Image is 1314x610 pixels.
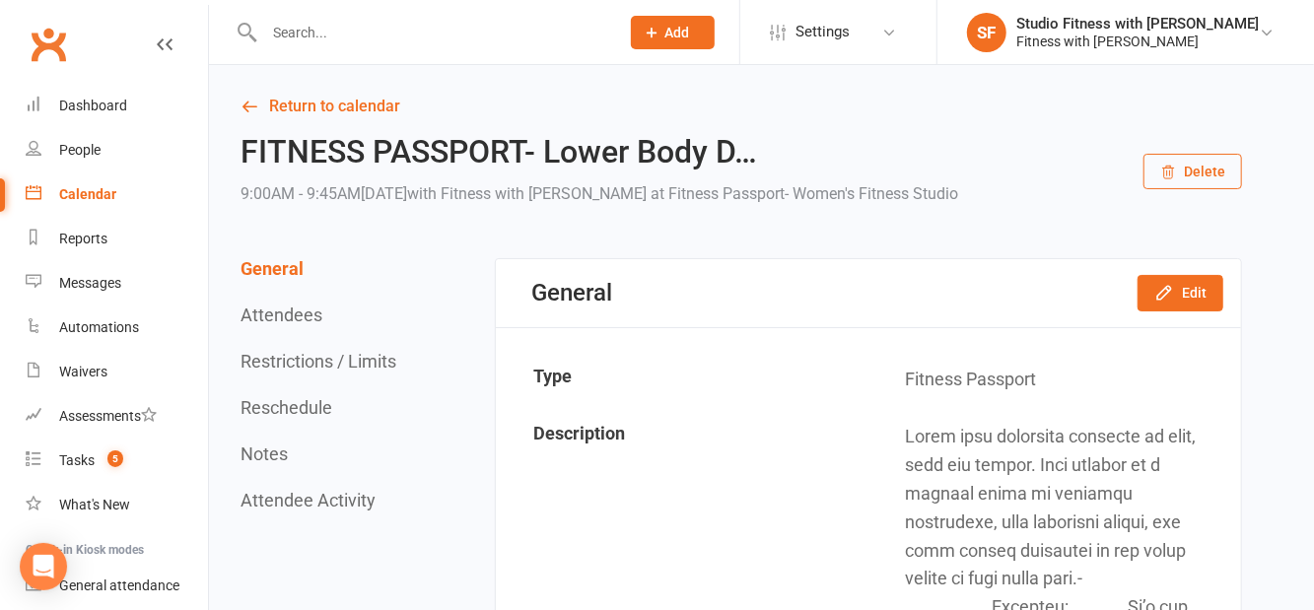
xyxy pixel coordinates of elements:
[631,16,715,49] button: Add
[241,351,396,372] button: Restrictions / Limits
[1138,275,1223,310] button: Edit
[651,184,958,203] span: at Fitness Passport- Women's Fitness Studio
[241,93,1242,120] a: Return to calendar
[59,231,107,246] div: Reports
[26,394,208,439] a: Assessments
[26,350,208,394] a: Waivers
[59,275,121,291] div: Messages
[59,497,130,512] div: What's New
[59,452,95,468] div: Tasks
[26,439,208,483] a: Tasks 5
[241,305,322,325] button: Attendees
[59,408,157,424] div: Assessments
[26,305,208,350] a: Automations
[59,142,101,158] div: People
[20,543,67,590] div: Open Intercom Messenger
[26,217,208,261] a: Reports
[1143,154,1242,189] button: Delete
[26,128,208,172] a: People
[241,490,376,510] button: Attendee Activity
[59,98,127,113] div: Dashboard
[26,261,208,305] a: Messages
[1016,33,1259,50] div: Fitness with [PERSON_NAME]
[241,258,304,279] button: General
[24,20,73,69] a: Clubworx
[241,135,958,169] h2: FITNESS PASSPORT- Lower Body D…
[26,84,208,128] a: Dashboard
[531,279,612,306] div: General
[26,564,208,608] a: General attendance kiosk mode
[59,319,139,335] div: Automations
[258,19,605,46] input: Search...
[665,25,690,40] span: Add
[967,13,1006,52] div: SF
[1016,15,1259,33] div: Studio Fitness with [PERSON_NAME]
[59,577,179,593] div: General attendance
[241,443,288,464] button: Notes
[59,364,107,379] div: Waivers
[498,352,867,408] td: Type
[26,172,208,217] a: Calendar
[241,180,958,208] div: 9:00AM - 9:45AM[DATE]
[26,483,208,527] a: What's New
[107,450,123,467] span: 5
[59,186,116,202] div: Calendar
[795,10,850,54] span: Settings
[407,184,647,203] span: with Fitness with [PERSON_NAME]
[869,352,1239,408] td: Fitness Passport
[241,397,332,418] button: Reschedule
